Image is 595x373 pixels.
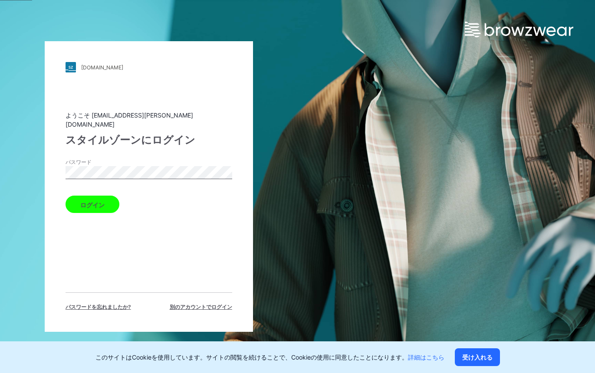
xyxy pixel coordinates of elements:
[455,348,500,366] button: 受け入れる
[80,201,105,208] font: ログイン
[66,159,92,165] font: パスワード
[66,134,195,146] font: スタイルゾーンにログイン
[66,111,193,128] font: ようこそ [EMAIL_ADDRESS][PERSON_NAME][DOMAIN_NAME]
[66,304,131,310] font: パスワードを忘れましたか?
[465,22,573,37] img: browzwear-logo.e42bd6dac1945053ebaf764b6aa21510.svg
[170,304,232,310] font: 別のアカウントでログイン
[66,196,119,213] button: ログイン
[95,353,408,361] font: このサイトはCookieを使用しています。サイトの閲覧を続けることで、Cookieの使用に同意したことになります。
[462,353,493,361] font: 受け入れる
[66,62,76,72] img: stylezone-logo.562084cfcfab977791bfbf7441f1a819.svg
[66,62,232,72] a: [DOMAIN_NAME]
[408,353,444,361] a: 詳細はこちら
[81,64,123,71] font: [DOMAIN_NAME]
